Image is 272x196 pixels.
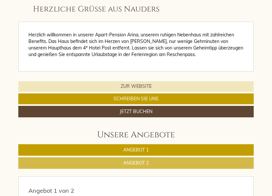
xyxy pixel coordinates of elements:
[18,129,254,141] div: Unsere Angebote
[18,106,254,117] a: Jetzt buchen
[123,160,149,166] span: Angebot 2
[123,147,149,153] span: Angebot 1
[28,187,74,194] span: Angebot 1 von 2
[18,81,254,92] a: Zur Website
[18,93,254,104] a: Schreiben Sie uns
[33,5,160,13] h1: Herzliche Grüße aus Nauders
[28,32,244,58] p: Herzlich willkommen in unserer Apart-Pension Arina, unserem ruhigen Nebenhaus mit zahlreichen Ben...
